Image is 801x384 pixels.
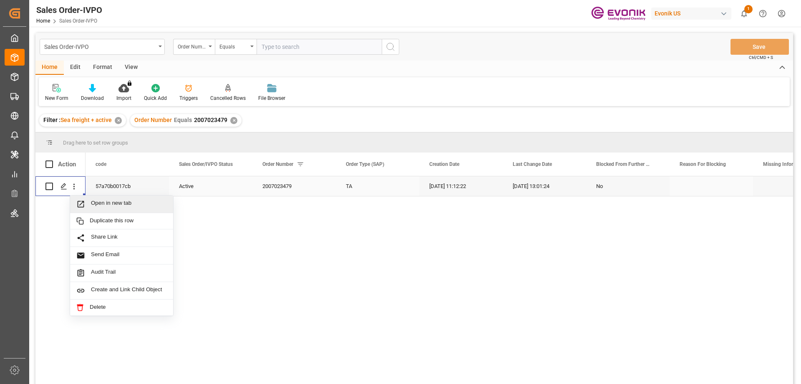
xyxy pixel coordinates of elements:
div: View [118,61,144,75]
span: Last Change Date [513,161,552,167]
div: No [596,177,660,196]
div: Format [87,61,118,75]
div: Active [179,177,242,196]
img: Evonik-brand-mark-Deep-Purple-RGB.jpeg_1700498283.jpeg [591,6,645,21]
div: Cancelled Rows [210,94,246,102]
div: 2007023479 [252,176,336,196]
input: Type to search [257,39,382,55]
div: Order Number [178,41,206,51]
span: Ctrl/CMD + S [749,54,773,61]
span: Order Number [134,117,172,123]
button: open menu [215,39,257,55]
button: show 1 new notifications [735,4,753,23]
span: Sea freight + active [60,117,112,123]
button: search button [382,39,399,55]
span: Creation Date [429,161,459,167]
button: open menu [173,39,215,55]
div: Equals [219,41,248,51]
div: Evonik US [651,8,731,20]
button: Evonik US [651,5,735,21]
div: ✕ [115,117,122,124]
button: open menu [40,39,165,55]
div: Quick Add [144,94,167,102]
div: [DATE] 13:01:24 [503,176,586,196]
div: Triggers [179,94,198,102]
div: TA [336,176,419,196]
div: Download [81,94,104,102]
button: Help Center [753,4,772,23]
div: New Form [45,94,68,102]
span: Drag here to set row groups [63,140,128,146]
span: Reason For Blocking [680,161,726,167]
span: Filter : [43,117,60,123]
div: Edit [64,61,87,75]
div: Sales Order-IVPO [44,41,156,51]
div: Home [35,61,64,75]
span: 2007023479 [194,117,227,123]
button: Save [730,39,789,55]
span: Blocked From Further Processing [596,161,652,167]
a: Home [36,18,50,24]
span: Order Type (SAP) [346,161,384,167]
span: 1 [744,5,753,13]
span: Order Number [262,161,293,167]
span: Equals [174,117,192,123]
div: Action [58,160,76,168]
div: 57a70b0017cb [86,176,169,196]
div: [DATE] 11:12:22 [419,176,503,196]
span: Sales Order/IVPO Status [179,161,233,167]
div: File Browser [258,94,285,102]
div: Sales Order-IVPO [36,4,102,16]
span: code [96,161,106,167]
div: Press SPACE to select this row. [35,176,86,196]
div: ✕ [230,117,237,124]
